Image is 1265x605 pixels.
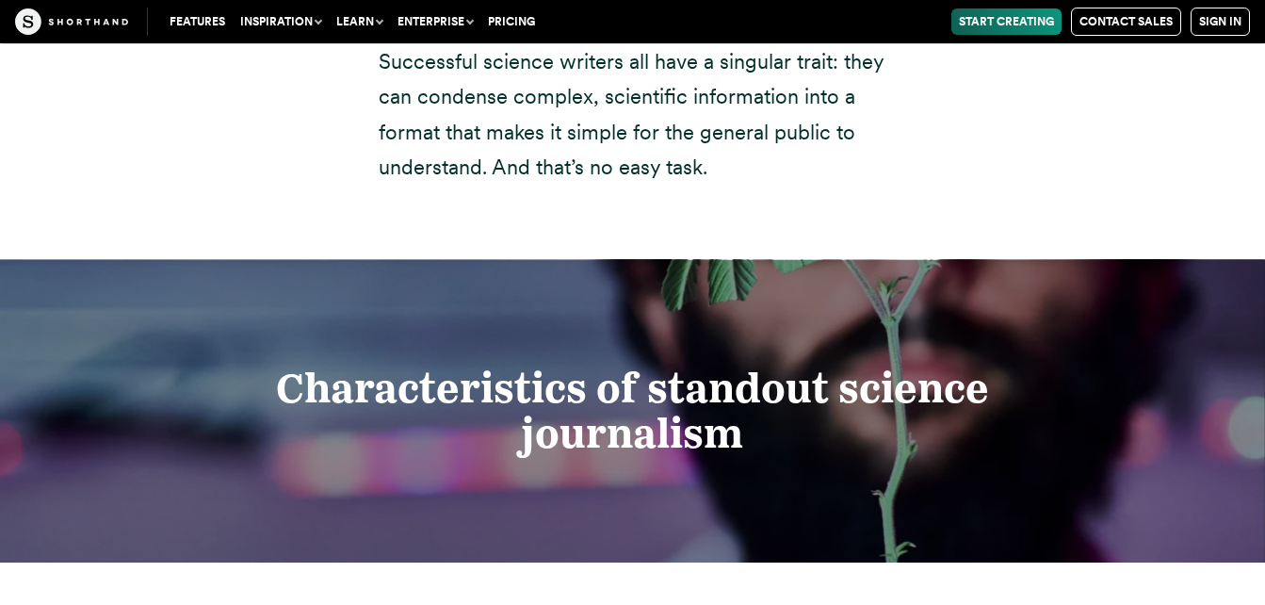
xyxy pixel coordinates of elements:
[162,8,233,35] a: Features
[329,8,390,35] button: Learn
[1071,8,1181,36] a: Contact Sales
[480,8,543,35] a: Pricing
[1191,8,1250,36] a: Sign in
[379,44,887,186] p: Successful science writers all have a singular trait: they can condense complex, scientific infor...
[951,8,1062,35] a: Start Creating
[390,8,480,35] button: Enterprise
[15,8,128,35] img: The Craft
[233,8,329,35] button: Inspiration
[276,363,989,458] strong: Characteristics of standout science journalism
